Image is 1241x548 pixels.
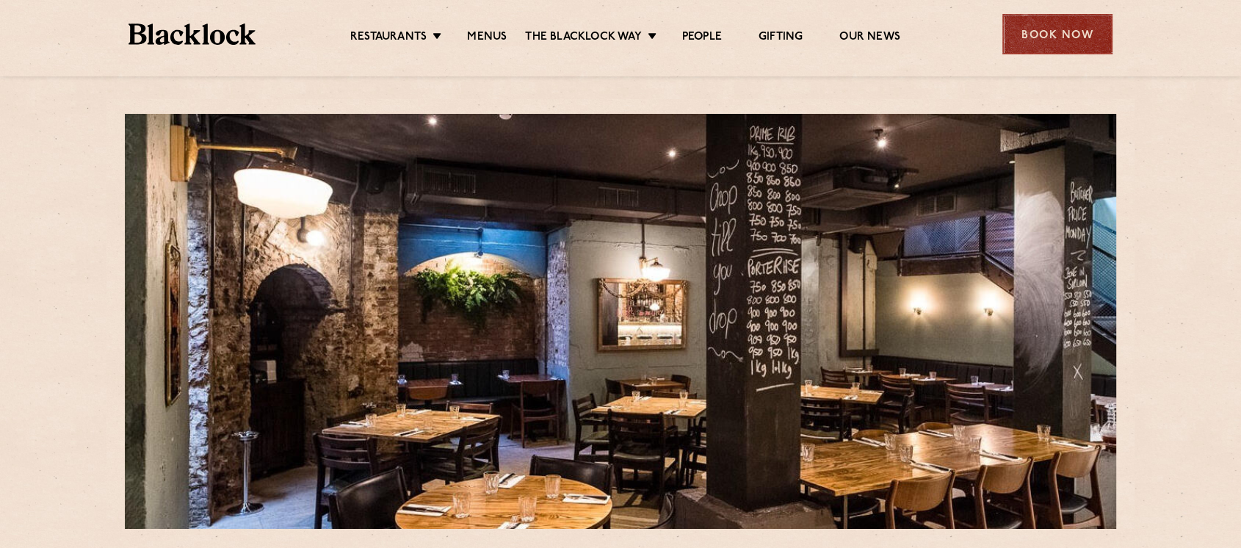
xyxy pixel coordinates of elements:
[839,30,900,46] a: Our News
[525,30,641,46] a: The Blacklock Way
[350,30,427,46] a: Restaurants
[467,30,507,46] a: Menus
[682,30,722,46] a: People
[759,30,803,46] a: Gifting
[1002,14,1112,54] div: Book Now
[129,24,256,45] img: BL_Textured_Logo-footer-cropped.svg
